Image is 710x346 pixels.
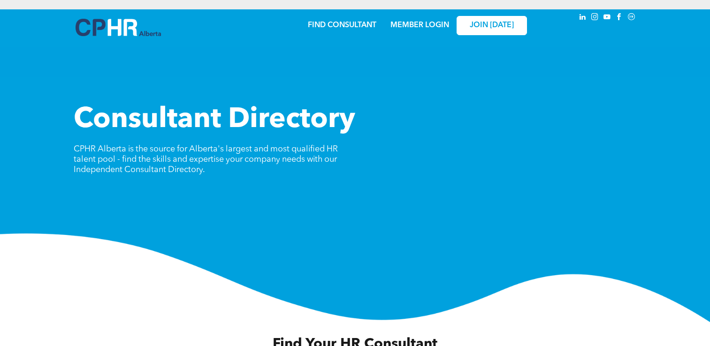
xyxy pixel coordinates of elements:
[74,106,355,134] span: Consultant Directory
[308,22,376,29] a: FIND CONSULTANT
[602,12,612,24] a: youtube
[457,16,527,35] a: JOIN [DATE]
[590,12,600,24] a: instagram
[614,12,625,24] a: facebook
[626,12,637,24] a: Social network
[470,21,514,30] span: JOIN [DATE]
[390,22,449,29] a: MEMBER LOGIN
[578,12,588,24] a: linkedin
[74,145,338,174] span: CPHR Alberta is the source for Alberta's largest and most qualified HR talent pool - find the ski...
[76,19,161,36] img: A blue and white logo for cp alberta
